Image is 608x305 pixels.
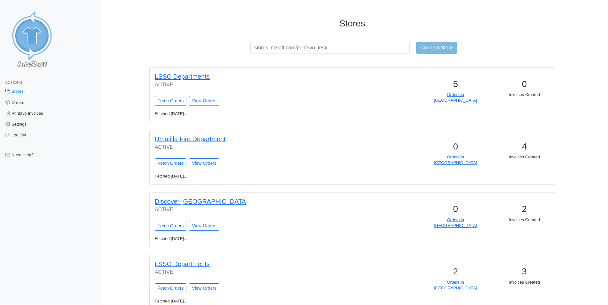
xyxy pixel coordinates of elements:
a: Orders in [GEOGRAPHIC_DATA] [434,217,477,228]
a: Orders in [GEOGRAPHIC_DATA] [434,92,477,103]
input: Fetch Orders [155,221,187,231]
h3: 2 [494,204,555,214]
p: Fetched [DATE]... [151,298,357,304]
h6: ACTIVE [155,82,343,88]
p: Fetched [DATE]... [151,173,357,179]
h3: 5 [425,79,486,90]
p: Invoices Created [494,280,555,285]
a: Orders in [GEOGRAPHIC_DATA] [434,280,477,290]
span: 12 [24,89,31,95]
a: View Orders [189,283,219,293]
h3: 0 [494,79,555,90]
h3: 4 [494,141,555,152]
p: Fetched [DATE]... [151,236,357,242]
h3: Stores [118,18,586,29]
a: View Orders [189,158,219,168]
a: View Orders [189,221,219,231]
p: Invoices Created [494,92,555,98]
input: Fetch Orders [155,96,187,106]
a: Discover [GEOGRAPHIC_DATA] [155,198,248,205]
h3: 3 [494,266,555,277]
input: stores.inksoft.com/printavo_test/ [250,42,410,54]
h6: ACTIVE [155,207,343,213]
h3: 0 [425,141,486,152]
h3: 0 [425,204,486,214]
span: Actions [5,80,22,85]
a: View Orders [189,96,219,106]
p: Invoices Created [494,217,555,223]
a: LSSC Departments [155,73,210,80]
span: 293 [43,111,52,116]
input: Fetch Orders [155,283,187,293]
h6: ACTIVE [155,269,343,275]
input: Connect Store [416,42,457,54]
input: Fetch Orders [155,158,187,168]
a: Orders in [GEOGRAPHIC_DATA] [434,155,477,165]
p: Fetched [DATE]... [151,111,357,117]
a: Umatilla Fire Department [155,135,226,142]
p: Invoices Created [494,154,555,160]
h3: 2 [425,266,486,277]
h6: ACTIVE [155,144,343,150]
a: LSSC Departments [155,260,210,267]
